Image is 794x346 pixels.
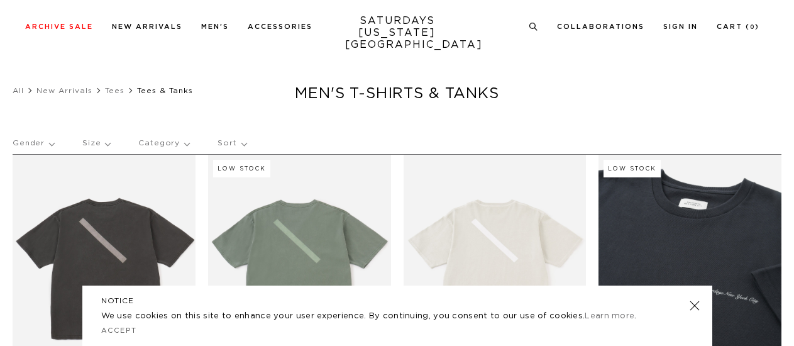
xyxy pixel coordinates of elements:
h5: NOTICE [101,295,693,306]
a: Collaborations [557,23,644,30]
a: Sign In [663,23,698,30]
a: All [13,87,24,94]
div: Low Stock [604,160,661,177]
a: Learn more [585,312,634,320]
p: Gender [13,129,54,158]
a: Cart (0) [717,23,759,30]
a: SATURDAYS[US_STATE][GEOGRAPHIC_DATA] [345,15,449,51]
span: Tees & Tanks [137,87,193,94]
a: Accessories [248,23,312,30]
p: Size [82,129,110,158]
small: 0 [750,25,755,30]
a: New Arrivals [112,23,182,30]
a: Archive Sale [25,23,93,30]
a: Accept [101,327,138,334]
p: We use cookies on this site to enhance your user experience. By continuing, you consent to our us... [101,310,649,323]
div: Low Stock [213,160,270,177]
p: Sort [218,129,246,158]
p: Category [138,129,189,158]
a: New Arrivals [36,87,92,94]
a: Men's [201,23,229,30]
a: Tees [105,87,124,94]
